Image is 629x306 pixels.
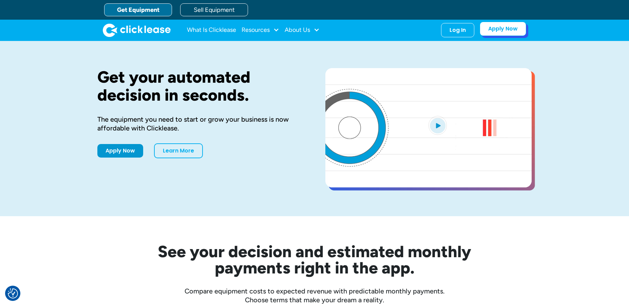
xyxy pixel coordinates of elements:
a: Sell Equipment [180,3,248,16]
a: Learn More [154,143,203,158]
button: Consent Preferences [8,288,18,299]
div: Log In [450,27,466,34]
a: home [103,23,171,37]
div: Resources [242,23,279,37]
a: What Is Clicklease [187,23,236,37]
h1: Get your automated decision in seconds. [97,68,304,104]
img: Revisit consent button [8,288,18,299]
div: Compare equipment costs to expected revenue with predictable monthly payments. Choose terms that ... [97,287,532,304]
a: Get Equipment [104,3,172,16]
div: About Us [285,23,320,37]
a: Apply Now [97,144,143,158]
img: Blue play button logo on a light blue circular background [428,116,447,135]
a: Apply Now [480,22,526,36]
img: Clicklease logo [103,23,171,37]
div: The equipment you need to start or grow your business is now affordable with Clicklease. [97,115,304,132]
a: open lightbox [325,68,532,187]
h2: See your decision and estimated monthly payments right in the app. [125,243,504,276]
